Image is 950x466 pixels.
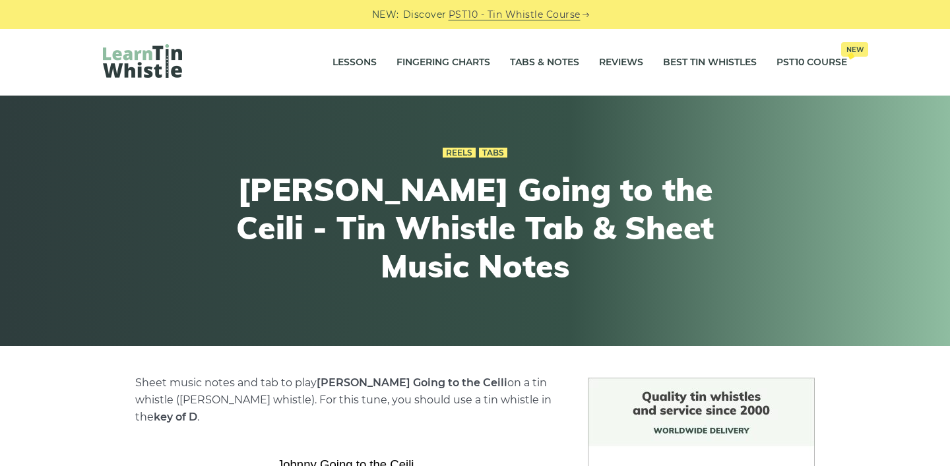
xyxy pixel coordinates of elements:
[663,46,757,79] a: Best Tin Whistles
[332,46,377,79] a: Lessons
[396,46,490,79] a: Fingering Charts
[599,46,643,79] a: Reviews
[135,374,556,426] p: Sheet music notes and tab to play on a tin whistle ([PERSON_NAME] whistle). For this tune, you sh...
[443,148,476,158] a: Reels
[232,171,718,285] h1: [PERSON_NAME] Going to the Ceili - Tin Whistle Tab & Sheet Music Notes
[479,148,507,158] a: Tabs
[841,42,868,57] span: New
[154,411,197,423] strong: key of D
[776,46,847,79] a: PST10 CourseNew
[103,44,182,78] img: LearnTinWhistle.com
[510,46,579,79] a: Tabs & Notes
[317,376,507,389] strong: [PERSON_NAME] Going to the Ceili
